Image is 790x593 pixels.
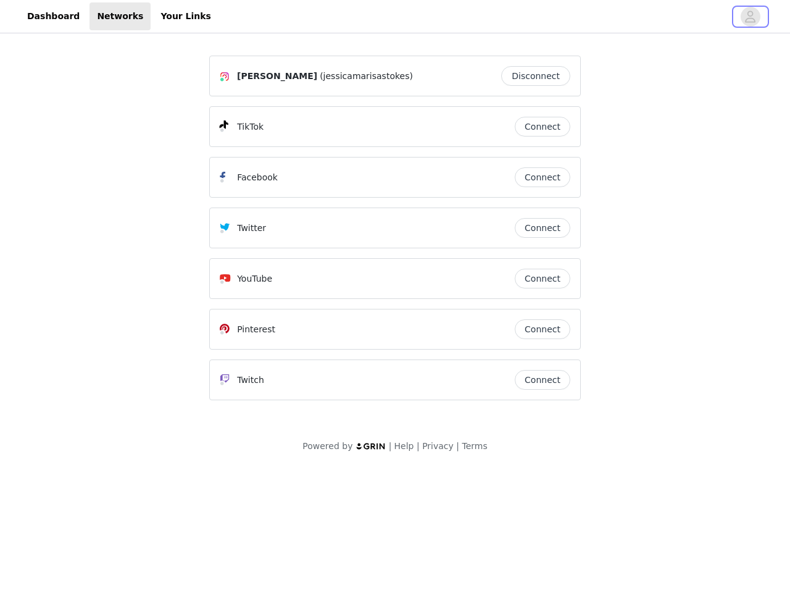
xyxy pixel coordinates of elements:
[355,442,386,450] img: logo
[744,7,756,27] div: avatar
[422,441,454,451] a: Privacy
[417,441,420,451] span: |
[389,441,392,451] span: |
[515,370,570,390] button: Connect
[237,323,275,336] p: Pinterest
[237,70,317,83] span: [PERSON_NAME]
[302,441,352,451] span: Powered by
[237,374,264,387] p: Twitch
[515,167,570,187] button: Connect
[501,66,570,86] button: Disconnect
[515,117,570,137] button: Connect
[237,171,278,184] p: Facebook
[89,2,151,30] a: Networks
[456,441,459,451] span: |
[20,2,87,30] a: Dashboard
[237,120,264,133] p: TikTok
[394,441,414,451] a: Help
[462,441,487,451] a: Terms
[515,269,570,288] button: Connect
[515,319,570,339] button: Connect
[320,70,413,83] span: (jessicamarisastokes)
[220,72,230,82] img: Instagram Icon
[237,222,266,235] p: Twitter
[237,272,272,285] p: YouTube
[153,2,218,30] a: Your Links
[515,218,570,238] button: Connect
